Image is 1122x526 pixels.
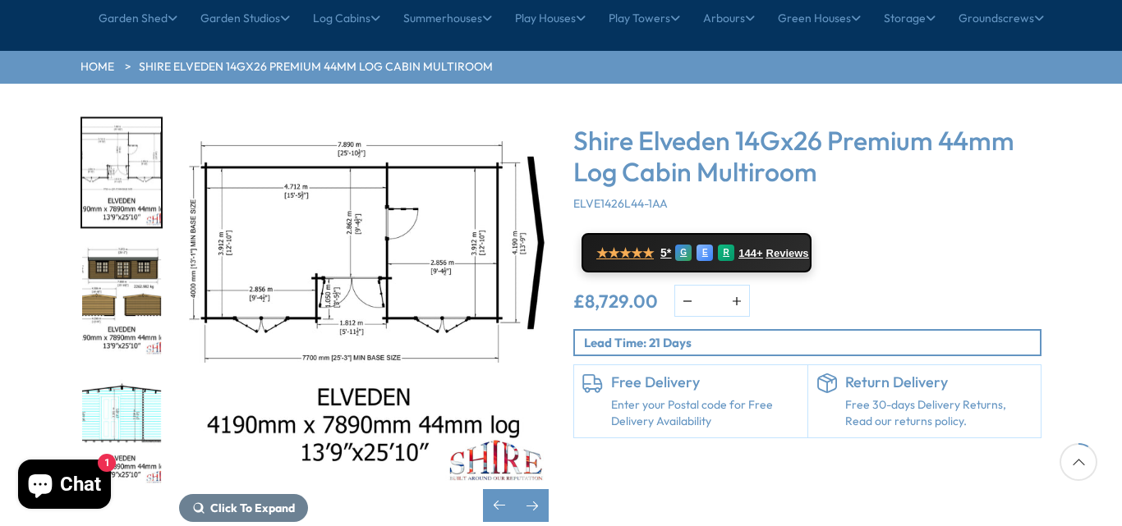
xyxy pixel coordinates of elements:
ins: £8,729.00 [573,292,658,310]
inbox-online-store-chat: Shopify online store chat [13,460,116,513]
span: ★★★★★ [596,245,654,261]
span: 144+ [738,247,762,260]
img: Shire Elveden 14Gx26 Premium Log Cabin Multiroom - Best Shed [179,117,549,486]
a: Shire Elveden 14Gx26 Premium 44mm Log Cabin Multiroom [139,59,493,75]
img: Elveden4190x789014x2644mmINTERNALHT_1cfb361d-6bae-4252-9984-cdcd7cc2811d_200x200.jpg [82,375,161,484]
h6: Return Delivery [845,373,1033,391]
div: G [675,245,692,261]
h3: Shire Elveden 14Gx26 Premium 44mm Log Cabin Multiroom [573,125,1042,188]
div: 2 / 10 [179,117,549,522]
div: R [718,245,734,261]
span: ELVE1426L44-1AA [573,196,668,211]
span: Click To Expand [210,501,295,515]
span: Reviews [766,247,809,260]
img: Elveden4190x789014x2644mmMFTPLAN_40677167-342d-438a-b30c-ffbc9aefab87_200x200.jpg [82,118,161,227]
p: Lead Time: 21 Days [584,334,1040,351]
div: 2 / 10 [80,117,163,229]
a: Enter your Postal code for Free Delivery Availability [611,397,799,429]
div: Next slide [516,489,549,522]
div: 3 / 10 [80,245,163,358]
img: Elveden4190x789014x2644mmMFTLINE_05ef15f3-8f2d-43f2-bb02-09e9d57abccb_200x200.jpg [82,247,161,356]
div: Previous slide [483,489,516,522]
div: E [697,245,713,261]
div: 4 / 10 [80,373,163,486]
button: Click To Expand [179,494,308,522]
p: Free 30-days Delivery Returns, Read our returns policy. [845,397,1033,429]
a: ★★★★★ 5* G E R 144+ Reviews [582,233,812,272]
a: HOME [80,59,114,75]
h6: Free Delivery [611,373,799,391]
